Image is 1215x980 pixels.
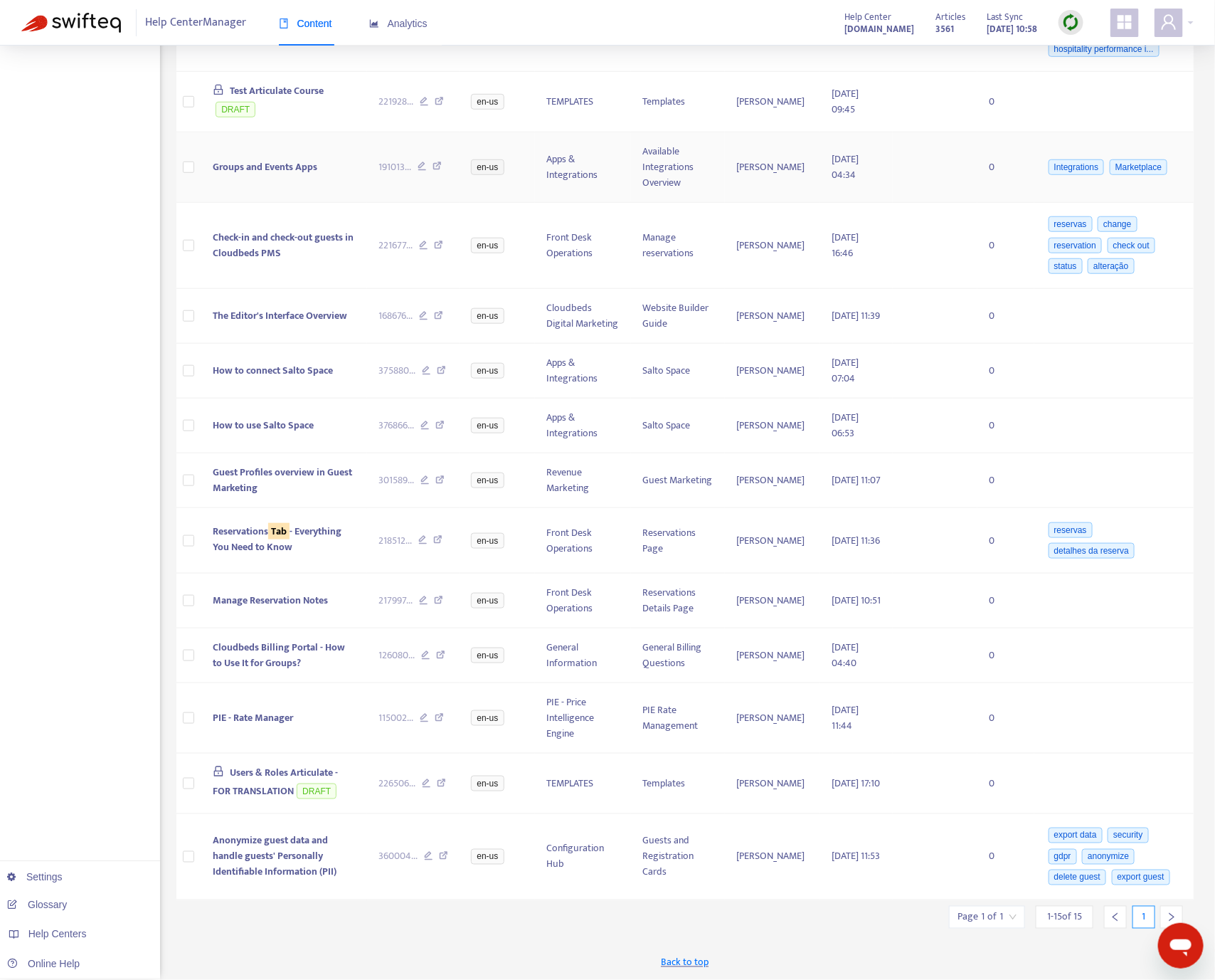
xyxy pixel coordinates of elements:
[378,473,414,488] span: 301589 ...
[977,453,1034,508] td: 0
[369,18,428,29] span: Analytics
[725,344,819,399] td: [PERSON_NAME]
[1132,906,1155,929] div: 1
[725,683,819,754] td: [PERSON_NAME]
[1108,828,1148,843] span: security
[977,754,1034,814] td: 0
[1098,216,1137,232] span: change
[1047,910,1082,924] span: 1 - 15 of 15
[1049,543,1135,559] span: detalhes da reserva
[725,399,819,453] td: [PERSON_NAME]
[832,409,859,441] span: [DATE] 06:53
[631,72,725,132] td: Templates
[1062,14,1080,31] img: sync.dc5367851b00ba804db3.png
[1049,41,1160,57] span: hospitality performance i...
[471,648,504,663] span: en-us
[977,574,1034,628] td: 0
[369,19,379,28] span: area-chart
[832,229,859,261] span: [DATE] 16:46
[213,84,224,95] span: lock
[832,354,859,386] span: [DATE] 07:04
[216,102,255,117] span: DRAFT
[1167,912,1177,922] span: right
[832,775,880,791] span: [DATE] 17:10
[378,593,413,608] span: 217997 ...
[471,593,504,608] span: en-us
[1049,870,1106,885] span: delete guest
[471,308,504,324] span: en-us
[631,683,725,754] td: PIE Rate Management
[378,418,414,433] span: 376866 ...
[1049,849,1077,865] span: gdpr
[977,399,1034,453] td: 0
[378,710,413,726] span: 115002 ...
[471,363,504,379] span: en-us
[213,639,345,671] span: Cloudbeds Billing Portal - How to Use It for Groups?
[1116,14,1133,31] span: appstore
[471,710,504,726] span: en-us
[844,21,914,37] a: [DOMAIN_NAME]
[471,418,504,433] span: en-us
[378,363,415,379] span: 375880 ...
[378,159,411,175] span: 191013 ...
[378,849,418,865] span: 360004 ...
[535,814,631,901] td: Configuration Hub
[631,814,725,901] td: Guests and Registration Cards
[1049,258,1083,274] span: status
[832,307,880,324] span: [DATE] 11:39
[1110,159,1167,175] span: Marketplace
[471,473,504,488] span: en-us
[535,508,631,574] td: Front Desk Operations
[725,814,819,901] td: [PERSON_NAME]
[7,871,63,882] a: Settings
[378,648,415,663] span: 126080 ...
[213,159,317,175] span: Groups and Events Apps
[213,833,336,880] span: Anonymize guest data and handle guests' Personally Identifiable Information (PII)
[977,683,1034,754] td: 0
[725,754,819,814] td: [PERSON_NAME]
[631,289,725,344] td: Website Builder Guide
[725,203,819,290] td: [PERSON_NAME]
[1049,216,1093,232] span: reservas
[21,13,121,33] img: Swifteq
[378,776,415,791] span: 226506 ...
[832,639,859,671] span: [DATE] 04:40
[832,702,859,734] span: [DATE] 11:44
[213,523,341,555] span: Reservations - Everything You Need to Know
[535,628,631,683] td: General Information
[977,289,1034,344] td: 0
[471,94,504,110] span: en-us
[279,18,332,29] span: Content
[725,628,819,683] td: [PERSON_NAME]
[535,203,631,290] td: Front Desk Operations
[725,574,819,628] td: [PERSON_NAME]
[631,203,725,290] td: Manage reservations
[977,72,1034,132] td: 0
[832,592,881,608] span: [DATE] 10:51
[378,238,413,253] span: 221677 ...
[631,628,725,683] td: General Billing Questions
[1112,870,1170,885] span: export guest
[935,9,965,25] span: Articles
[987,21,1037,37] strong: [DATE] 10:58
[535,289,631,344] td: Cloudbeds Digital Marketing
[987,9,1023,25] span: Last Sync
[1110,912,1120,922] span: left
[213,710,293,726] span: PIE - Rate Manager
[977,508,1034,574] td: 0
[535,574,631,628] td: Front Desk Operations
[977,132,1034,203] td: 0
[1049,522,1093,538] span: reservas
[535,399,631,453] td: Apps & Integrations
[471,776,504,791] span: en-us
[1160,14,1177,31] span: user
[1049,828,1103,843] span: export data
[213,764,338,799] span: Users & Roles Articulate - FOR TRANSLATION
[631,399,725,453] td: Salto Space
[535,72,631,132] td: TEMPLATES
[213,464,352,496] span: Guest Profiles overview in Guest Marketing
[1049,159,1105,175] span: Integrations
[28,928,87,939] span: Help Centers
[1088,258,1134,274] span: alteração
[471,533,504,549] span: en-us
